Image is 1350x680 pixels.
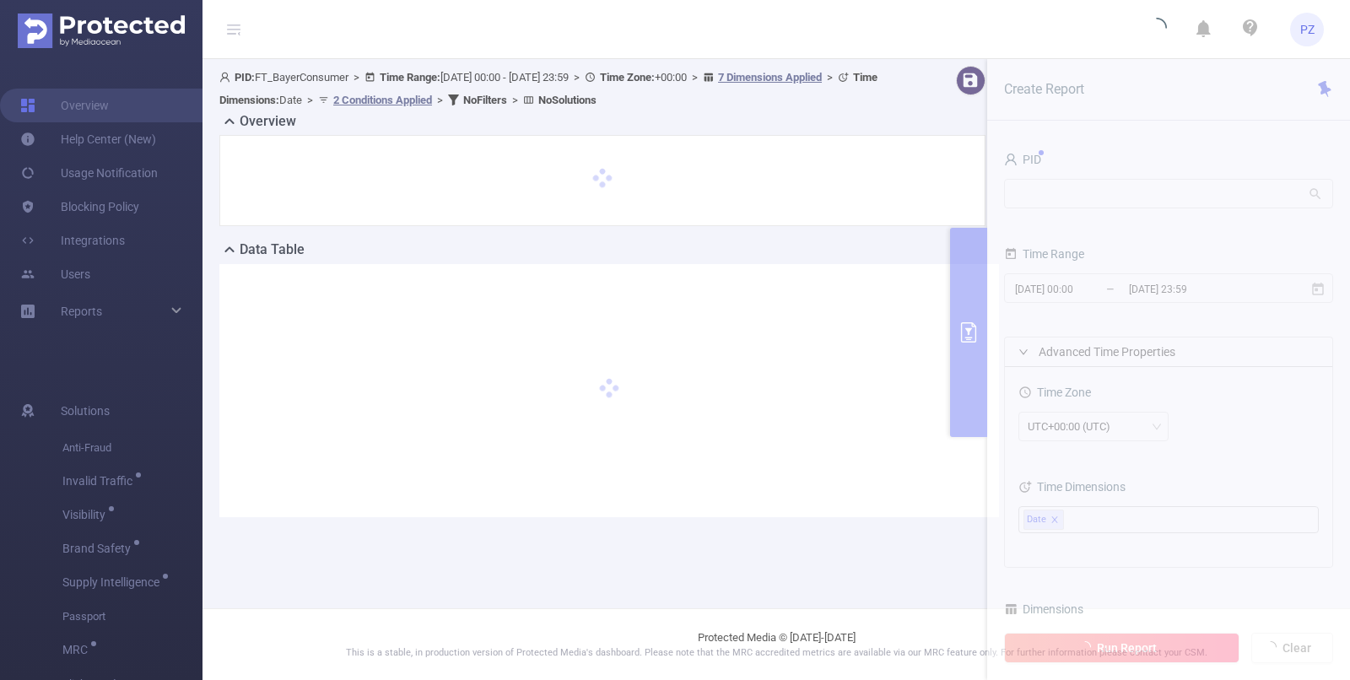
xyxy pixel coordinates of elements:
footer: Protected Media © [DATE]-[DATE] [202,608,1350,680]
u: 2 Conditions Applied [333,94,432,106]
span: > [302,94,318,106]
span: > [432,94,448,106]
span: > [348,71,364,84]
span: Brand Safety [62,542,137,554]
a: Integrations [20,224,125,257]
span: PZ [1300,13,1315,46]
span: MRC [62,644,94,656]
b: Time Zone: [600,71,655,84]
p: This is a stable, in production version of Protected Media's dashboard. Please note that the MRC ... [245,646,1308,661]
span: > [687,71,703,84]
h2: Data Table [240,240,305,260]
span: Reports [61,305,102,318]
i: icon: loading [1147,18,1167,41]
span: Anti-Fraud [62,431,202,465]
span: Supply Intelligence [62,576,165,588]
b: PID: [235,71,255,84]
a: Usage Notification [20,156,158,190]
span: Visibility [62,509,111,521]
h2: Overview [240,111,296,132]
span: Invalid Traffic [62,475,138,487]
span: FT_BayerConsumer [DATE] 00:00 - [DATE] 23:59 +00:00 [219,71,877,106]
a: Overview [20,89,109,122]
b: No Solutions [538,94,597,106]
a: Blocking Policy [20,190,139,224]
a: Reports [61,294,102,328]
span: > [507,94,523,106]
span: > [822,71,838,84]
b: Time Range: [380,71,440,84]
img: Protected Media [18,13,185,48]
a: Help Center (New) [20,122,156,156]
span: > [569,71,585,84]
a: Users [20,257,90,291]
span: Passport [62,600,202,634]
i: icon: user [219,72,235,83]
b: No Filters [463,94,507,106]
span: Solutions [61,394,110,428]
u: 7 Dimensions Applied [718,71,822,84]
